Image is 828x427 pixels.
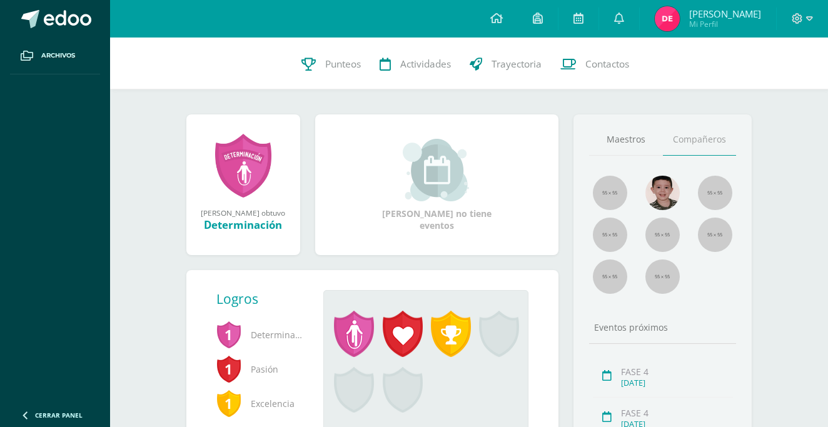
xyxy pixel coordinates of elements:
[645,176,680,210] img: 095068dddd5af850dcfcd6559ee0d967.png
[199,208,288,218] div: [PERSON_NAME] obtuvo
[689,19,761,29] span: Mi Perfil
[655,6,680,31] img: d4f6e5c0bc45087b9b3a0da2d030ce7c.png
[593,259,627,294] img: 55x55
[460,39,551,89] a: Trayectoria
[689,8,761,20] span: [PERSON_NAME]
[10,38,100,74] a: Archivos
[593,176,627,210] img: 55x55
[370,39,460,89] a: Actividades
[216,290,314,308] div: Logros
[621,378,733,388] div: [DATE]
[374,139,499,231] div: [PERSON_NAME] no tiene eventos
[585,58,629,71] span: Contactos
[35,411,83,419] span: Cerrar panel
[589,124,663,156] a: Maestros
[492,58,542,71] span: Trayectoria
[589,321,737,333] div: Eventos próximos
[551,39,639,89] a: Contactos
[645,218,680,252] img: 55x55
[216,354,241,383] span: 1
[292,39,370,89] a: Punteos
[216,386,304,421] span: Excelencia
[216,318,304,352] span: Determinación
[621,407,733,419] div: FASE 4
[325,58,361,71] span: Punteos
[645,259,680,294] img: 55x55
[199,218,288,232] div: Determinación
[663,124,737,156] a: Compañeros
[41,51,75,61] span: Archivos
[698,176,732,210] img: 55x55
[698,218,732,252] img: 55x55
[400,58,451,71] span: Actividades
[403,139,471,201] img: event_small.png
[216,320,241,349] span: 1
[216,352,304,386] span: Pasión
[593,218,627,252] img: 55x55
[216,389,241,418] span: 1
[621,366,733,378] div: FASE 4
